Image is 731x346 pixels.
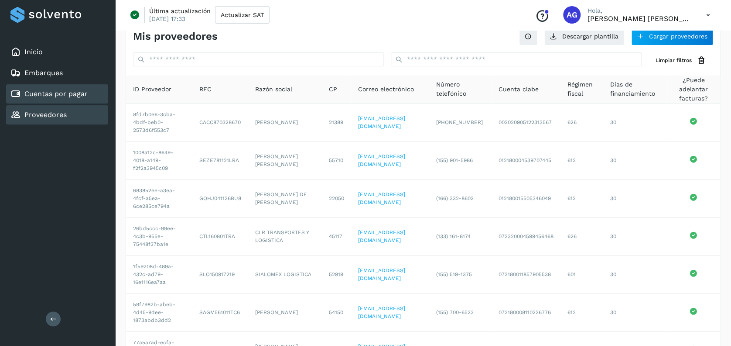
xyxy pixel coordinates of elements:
[603,256,666,294] td: 30
[24,90,88,98] a: Cuentas por pagar
[603,180,666,218] td: 30
[192,104,248,142] td: CACC870328670
[248,256,322,294] td: SIALOMEX LOGISTICA
[491,104,560,142] td: 002020905122313567
[560,180,603,218] td: 612
[436,119,482,125] span: [PHONE_NUMBER]
[192,180,248,218] td: GOHJ041126BU8
[215,6,270,24] button: Actualizar SAT
[329,85,337,94] span: CP
[133,85,171,94] span: ID Proveedor
[322,256,351,294] td: 52919
[436,195,473,201] span: (166) 332-8602
[358,191,405,205] a: [EMAIL_ADDRESS][DOMAIN_NAME]
[192,142,248,180] td: SEZE781121LRA
[436,233,470,239] span: (133) 161-8174
[248,142,322,180] td: [PERSON_NAME] [PERSON_NAME]
[248,180,322,218] td: [PERSON_NAME] DE [PERSON_NAME]
[24,111,67,119] a: Proveedores
[6,63,108,83] div: Embarques
[322,218,351,256] td: 45117
[436,80,484,98] span: Número telefónico
[322,142,351,180] td: 55710
[498,85,538,94] span: Cuenta clabe
[588,7,692,14] p: Hola,
[491,180,560,218] td: 012180015505346049
[126,218,192,256] td: 26bd5ccc-99ee-4c3b-955e-75448f37ba1e
[126,180,192,218] td: 683852ee-a3ea-4fcf-a5ea-6ce285ce794a
[126,256,192,294] td: 1f59208d-489a-432c-ad79-16e1116ea7aa
[610,80,659,98] span: Días de financiamiento
[631,27,713,45] button: Cargar proveedores
[192,256,248,294] td: SLO150917219
[24,48,43,56] a: Inicio
[255,85,292,94] span: Razón social
[358,229,405,243] a: [EMAIL_ADDRESS][DOMAIN_NAME]
[6,42,108,62] div: Inicio
[24,69,63,77] a: Embarques
[649,52,713,69] button: Limpiar filtros
[673,76,713,103] span: ¿Puede adelantar facturas?
[603,104,666,142] td: 30
[491,294,560,332] td: 072180008110226776
[560,218,603,256] td: 626
[322,180,351,218] td: 22050
[192,294,248,332] td: SAGM561011TC6
[149,15,185,23] p: [DATE] 17:33
[491,256,560,294] td: 072180011857905538
[126,104,192,142] td: 8fd7b0e6-3cba-4bdf-beb0-2573d6f553c7
[248,104,322,142] td: [PERSON_NAME]
[6,105,108,125] div: Proveedores
[221,12,264,18] span: Actualizar SAT
[322,104,351,142] td: 21389
[6,84,108,104] div: Cuentas por pagar
[603,294,666,332] td: 30
[560,142,603,180] td: 612
[126,142,192,180] td: 1008a12c-8649-4018-a149-f2f2a3945c09
[491,218,560,256] td: 072320004599456468
[491,142,560,180] td: 012180004539707445
[358,267,405,281] a: [EMAIL_ADDRESS][DOMAIN_NAME]
[149,7,211,15] p: Última actualización
[436,271,471,277] span: (155) 519-1375
[567,80,596,98] span: Régimen fiscal
[544,27,624,45] button: Descargar plantilla
[358,153,405,167] a: [EMAIL_ADDRESS][DOMAIN_NAME]
[322,294,351,332] td: 54150
[560,104,603,142] td: 626
[603,218,666,256] td: 30
[199,85,211,94] span: RFC
[358,305,405,319] a: [EMAIL_ADDRESS][DOMAIN_NAME]
[560,294,603,332] td: 612
[248,294,322,332] td: [PERSON_NAME]
[358,85,414,94] span: Correo electrónico
[588,14,692,23] p: Abigail Gonzalez Leon
[603,142,666,180] td: 30
[358,115,405,129] a: [EMAIL_ADDRESS][DOMAIN_NAME]
[192,218,248,256] td: CTL160801TRA
[126,294,192,332] td: 59f7982b-abeb-4d45-9dee-1873abdb3dd2
[656,56,692,64] span: Limpiar filtros
[436,309,473,315] span: (155) 700-6523
[560,256,603,294] td: 601
[436,157,472,163] span: (155) 901-5986
[248,218,322,256] td: CLR TRANSPORTES Y LOGISTICA
[133,30,218,43] h4: Mis proveedores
